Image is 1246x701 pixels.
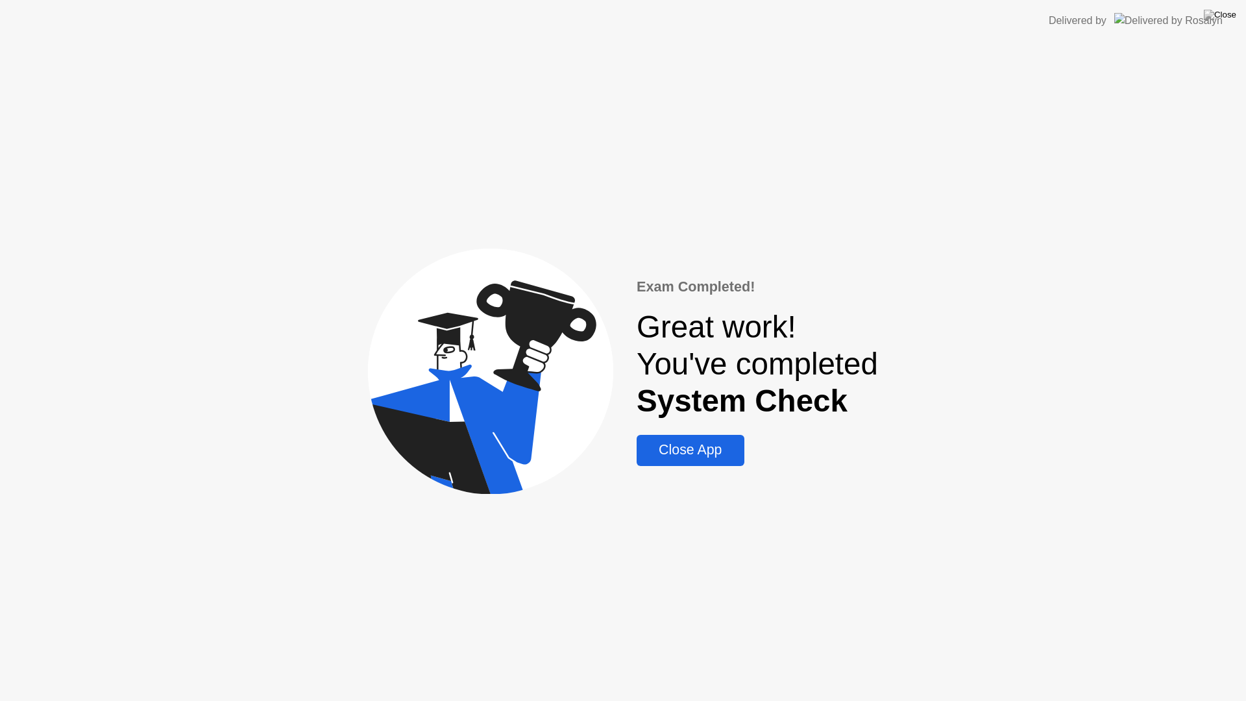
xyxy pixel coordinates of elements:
[637,384,848,418] b: System Check
[1049,13,1106,29] div: Delivered by
[637,435,744,466] button: Close App
[1204,10,1236,20] img: Close
[637,308,878,419] div: Great work! You've completed
[1114,13,1223,28] img: Delivered by Rosalyn
[641,442,740,458] div: Close App
[637,277,878,297] div: Exam Completed!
